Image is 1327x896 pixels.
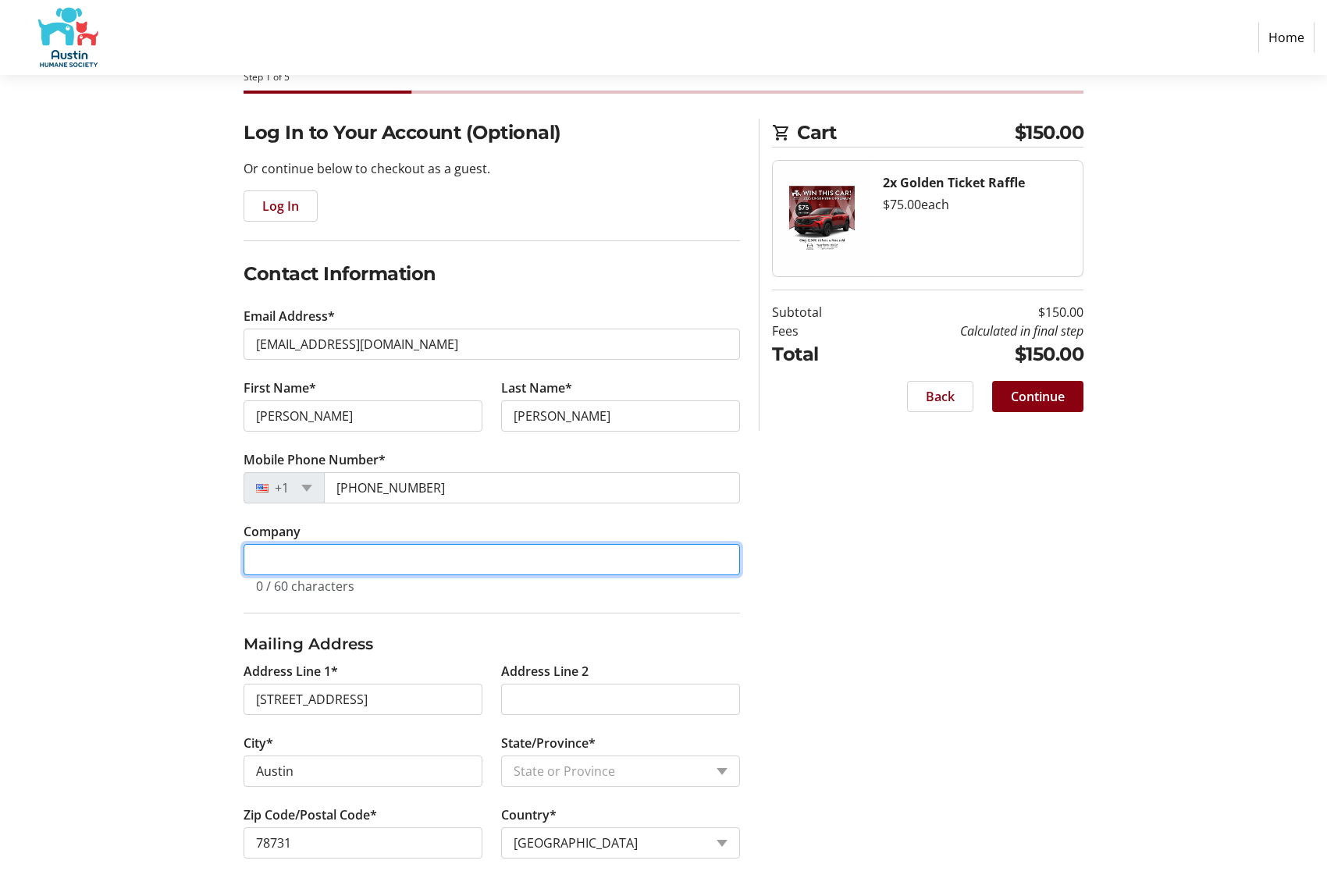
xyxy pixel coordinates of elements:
td: $150.00 [862,340,1083,368]
label: First Name* [244,379,316,397]
input: (201) 555-0123 [324,472,740,503]
span: Cart [797,119,1015,147]
button: Continue [992,381,1083,412]
label: Email Address* [244,307,335,325]
label: Address Line 1* [244,662,338,681]
button: Back [907,381,973,412]
input: Address [244,684,482,715]
div: Step 1 of 5 [244,70,1083,84]
span: Back [926,387,955,406]
h3: Mailing Address [244,632,740,656]
label: State/Province* [501,734,596,752]
label: City* [244,734,273,752]
td: Subtotal [772,303,862,322]
span: $150.00 [1015,119,1084,147]
img: Golden Ticket Raffle [773,161,870,276]
label: Company [244,522,301,541]
img: Austin Humane Society's Logo [12,6,123,69]
td: Total [772,340,862,368]
td: Calculated in final step [862,322,1083,340]
strong: 2x Golden Ticket Raffle [883,174,1025,191]
a: Home [1258,23,1315,52]
p: Or continue below to checkout as a guest. [244,159,740,178]
h2: Contact Information [244,260,740,288]
label: Address Line 2 [501,662,589,681]
label: Mobile Phone Number* [244,450,386,469]
span: Continue [1011,387,1065,406]
label: Zip Code/Postal Code* [244,805,377,824]
h2: Log In to Your Account (Optional) [244,119,740,147]
label: Last Name* [501,379,572,397]
div: $75.00 each [883,195,1070,214]
input: Zip or Postal Code [244,827,482,859]
label: Country* [501,805,557,824]
td: Fees [772,322,862,340]
button: Log In [244,190,318,222]
td: $150.00 [862,303,1083,322]
tr-character-limit: 0 / 60 characters [256,578,354,595]
input: City [244,756,482,787]
span: Log In [262,197,299,215]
